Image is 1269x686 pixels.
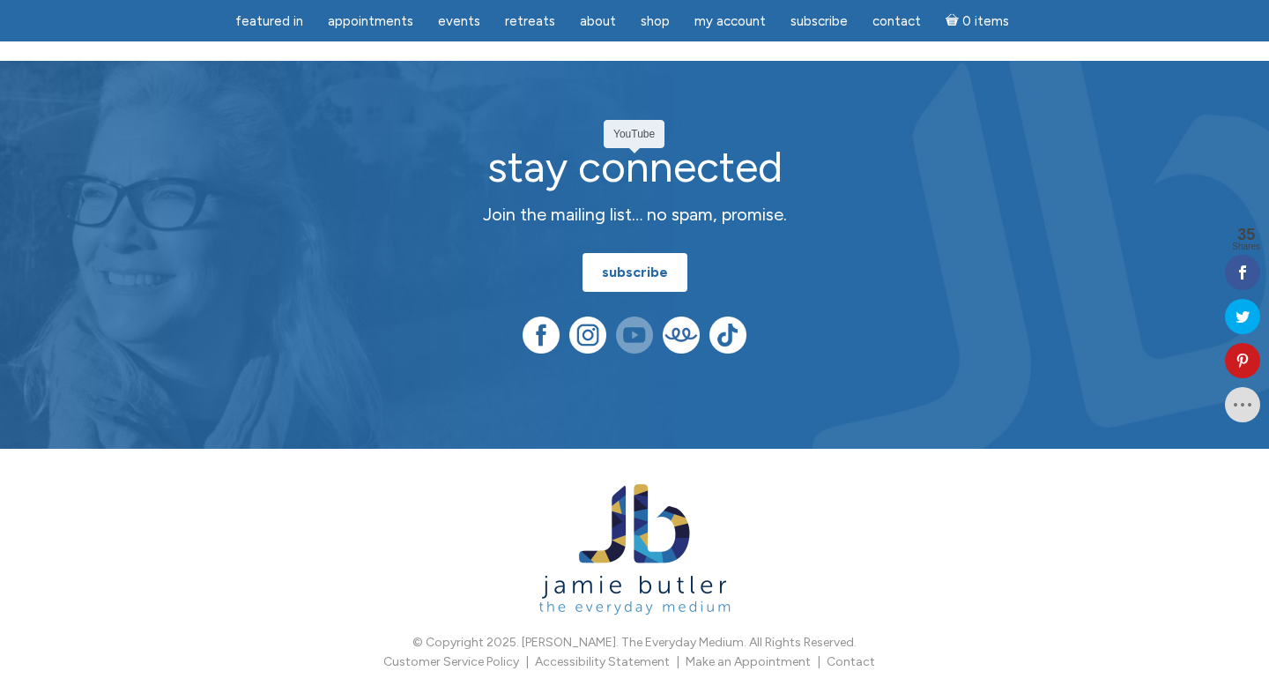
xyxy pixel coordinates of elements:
[569,4,627,39] a: About
[962,15,1009,28] span: 0 items
[580,13,616,29] span: About
[317,4,424,39] a: Appointments
[539,484,731,615] img: Jamie Butler. The Everyday Medium
[505,13,555,29] span: Retreats
[523,317,560,354] img: Facebook
[630,4,680,39] a: Shop
[780,4,858,39] a: Subscribe
[641,13,670,29] span: Shop
[827,654,875,669] a: Contact
[494,4,566,39] a: Retreats
[539,593,731,608] a: Jamie Butler. The Everyday Medium
[604,120,664,148] div: YouTube
[569,317,606,354] img: Instagram
[535,654,670,669] a: Accessibility Statement
[1232,227,1260,242] span: 35
[684,4,776,39] a: My Account
[427,4,491,39] a: Events
[159,633,1110,652] p: © Copyright 2025. [PERSON_NAME]. The Everyday Medium. All Rights Reserved.
[686,654,811,669] a: Make an Appointment
[438,13,480,29] span: Events
[1232,242,1260,251] span: Shares
[583,253,687,292] a: subscribe
[862,4,931,39] a: Contact
[790,13,848,29] span: Subscribe
[225,4,314,39] a: featured in
[663,317,700,354] img: Teespring
[383,654,519,669] a: Customer Service Policy
[322,144,947,190] h2: stay connected
[694,13,766,29] span: My Account
[709,317,746,354] img: TikTok
[946,13,962,29] i: Cart
[935,3,1020,39] a: Cart0 items
[235,13,303,29] span: featured in
[322,201,947,228] p: Join the mailing list… no spam, promise.
[872,13,921,29] span: Contact
[616,317,653,354] img: YouTube
[328,13,413,29] span: Appointments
